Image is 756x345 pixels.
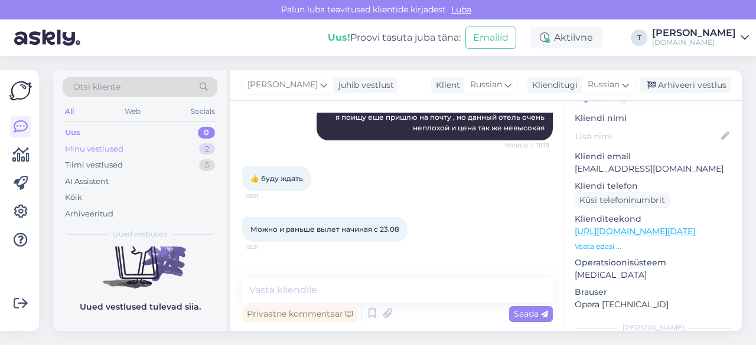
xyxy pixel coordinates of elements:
[246,192,290,201] span: 18:21
[65,208,113,220] div: Arhiveeritud
[65,127,80,139] div: Uus
[575,286,732,298] p: Brauser
[247,78,318,91] span: [PERSON_NAME]
[73,81,120,93] span: Otsi kliente
[65,159,123,171] div: Tiimi vestlused
[652,28,749,47] a: [PERSON_NAME][DOMAIN_NAME]
[640,77,731,93] div: Arhiveeri vestlus
[575,323,732,333] div: [PERSON_NAME]
[652,38,736,47] div: [DOMAIN_NAME]
[448,4,475,15] span: Luba
[9,80,32,102] img: Askly Logo
[575,298,732,311] p: Opera [TECHNICAL_ID]
[575,112,732,124] p: Kliendi nimi
[188,104,217,119] div: Socials
[527,79,578,91] div: Klienditugi
[65,192,82,203] div: Kõik
[575,269,732,281] p: [MEDICAL_DATA]
[334,79,394,91] div: juhib vestlust
[431,79,460,91] div: Klient
[199,143,215,155] div: 2
[652,28,736,38] div: [PERSON_NAME]
[631,29,647,46] div: T
[328,32,350,43] b: Uus!
[246,242,290,251] span: 18:21
[514,308,548,319] span: Saada
[470,78,502,91] span: Russian
[65,176,109,188] div: AI Assistent
[80,301,201,313] p: Uued vestlused tulevad siia.
[575,241,732,252] p: Vaata edasi ...
[250,174,303,183] span: 👍 буду ждать
[575,257,732,269] p: Operatsioonisüsteem
[63,104,76,119] div: All
[465,27,516,49] button: Emailid
[575,192,670,208] div: Küsi telefoninumbrit
[242,306,357,322] div: Privaatne kommentaar
[588,78,620,91] span: Russian
[530,27,602,48] div: Aktiivne
[113,229,168,239] span: Uued vestlused
[575,213,732,225] p: Klienditeekond
[122,104,143,119] div: Web
[65,143,123,155] div: Minu vestlused
[198,127,215,139] div: 0
[250,225,399,234] span: Можно и раньше вылет начиная с 23.08
[575,150,732,163] p: Kliendi email
[575,130,719,143] input: Lisa nimi
[328,31,461,45] div: Proovi tasuta juba täna:
[199,159,215,171] div: 5
[575,163,732,175] p: [EMAIL_ADDRESS][DOMAIN_NAME]
[575,180,732,192] p: Kliendi telefon
[335,113,546,132] span: я поищу еще пришлю на почту , но данный отель очень неплохой и цена так же невысокая
[575,226,695,236] a: [URL][DOMAIN_NAME][DATE]
[505,141,549,150] span: Nähtud ✓ 18:19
